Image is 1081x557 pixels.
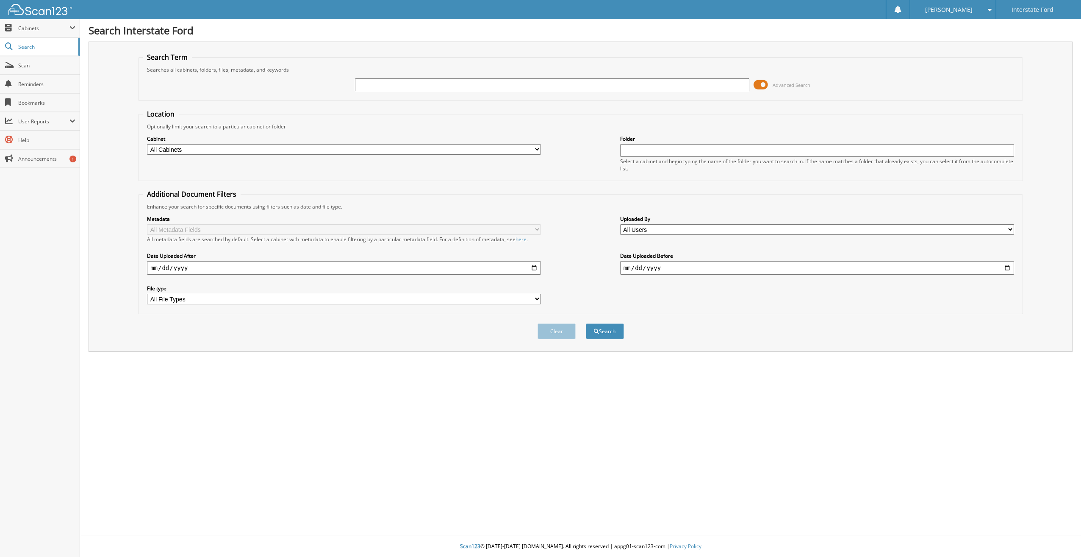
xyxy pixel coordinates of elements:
[18,62,75,69] span: Scan
[147,236,541,243] div: All metadata fields are searched by default. Select a cabinet with metadata to enable filtering b...
[143,53,192,62] legend: Search Term
[143,66,1018,73] div: Searches all cabinets, folders, files, metadata, and keywords
[586,323,624,339] button: Search
[18,118,69,125] span: User Reports
[620,252,1014,259] label: Date Uploaded Before
[18,136,75,144] span: Help
[147,215,541,223] label: Metadata
[147,135,541,142] label: Cabinet
[516,236,527,243] a: here
[147,285,541,292] label: File type
[69,156,76,162] div: 1
[620,158,1014,172] div: Select a cabinet and begin typing the name of the folder you want to search in. If the name match...
[1012,7,1053,12] span: Interstate Ford
[18,43,74,50] span: Search
[773,82,810,88] span: Advanced Search
[620,261,1014,275] input: end
[89,23,1073,37] h1: Search Interstate Ford
[18,25,69,32] span: Cabinets
[18,81,75,88] span: Reminders
[18,99,75,106] span: Bookmarks
[620,215,1014,223] label: Uploaded By
[143,123,1018,130] div: Optionally limit your search to a particular cabinet or folder
[460,543,480,550] span: Scan123
[143,189,241,199] legend: Additional Document Filters
[538,323,576,339] button: Clear
[18,155,75,162] span: Announcements
[925,7,973,12] span: [PERSON_NAME]
[143,109,179,119] legend: Location
[147,252,541,259] label: Date Uploaded After
[147,261,541,275] input: start
[8,4,72,15] img: scan123-logo-white.svg
[670,543,701,550] a: Privacy Policy
[143,203,1018,210] div: Enhance your search for specific documents using filters such as date and file type.
[80,536,1081,557] div: © [DATE]-[DATE] [DOMAIN_NAME]. All rights reserved | appg01-scan123-com |
[620,135,1014,142] label: Folder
